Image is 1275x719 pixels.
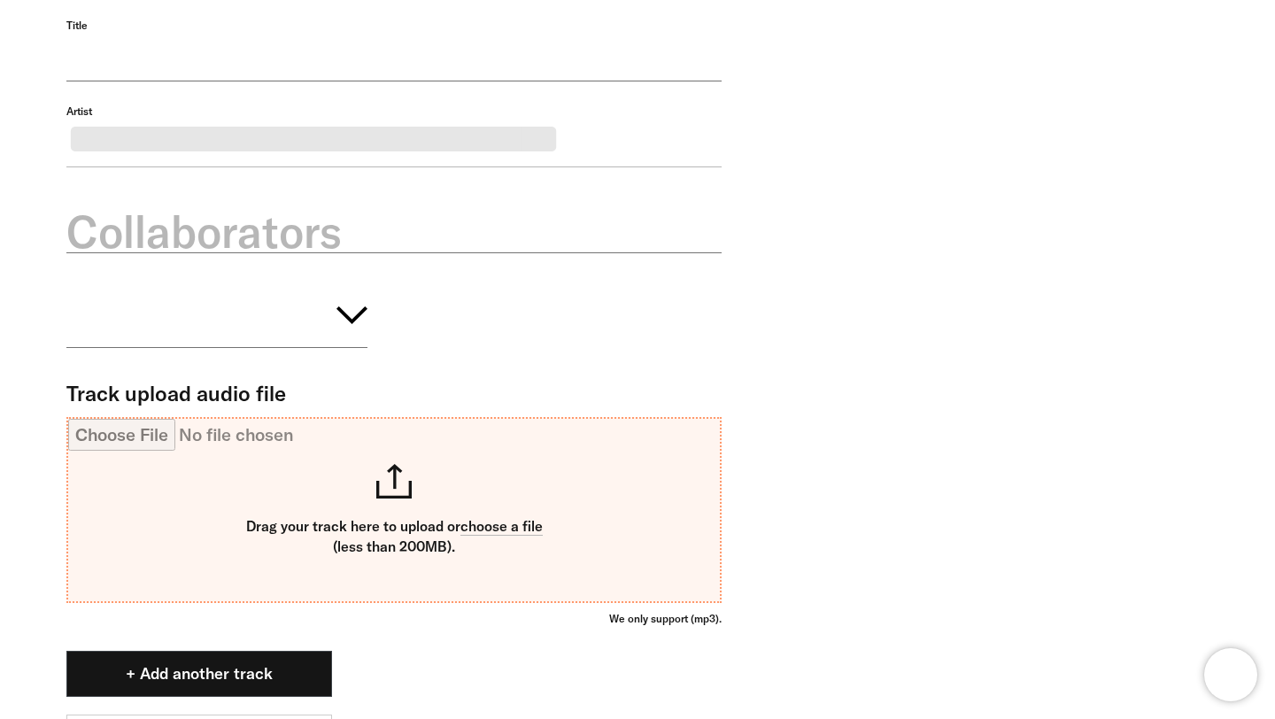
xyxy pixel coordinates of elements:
label: Collaborators [66,201,722,263]
iframe: Brevo live chat [1204,648,1257,701]
label: Track upload audio file [66,380,286,406]
label: Artist [66,104,722,119]
div: We only support (mp3). [66,612,722,633]
label: Title [66,19,722,33]
button: + Add another track [66,651,332,697]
